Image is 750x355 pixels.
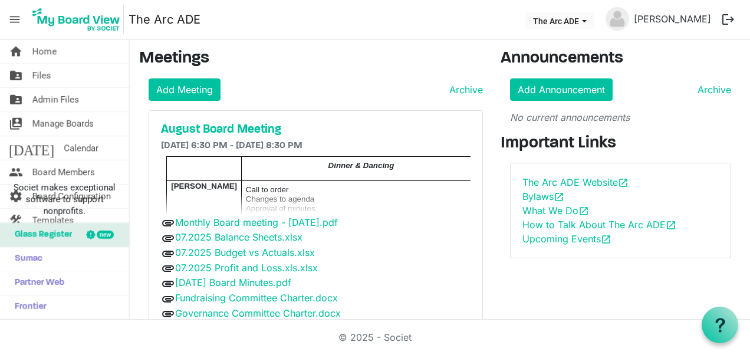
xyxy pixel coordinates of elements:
[171,182,237,190] span: [PERSON_NAME]
[161,231,175,245] span: attachment
[175,262,318,274] a: 07.2025 Profit and Loss.xls.xlsx
[9,223,72,246] span: Glass Register
[161,216,175,230] span: attachment
[161,261,175,275] span: attachment
[129,8,200,31] a: The Arc ADE
[161,307,175,321] span: attachment
[716,7,741,32] button: logout
[522,233,611,245] a: Upcoming Eventsopen_in_new
[510,78,613,101] a: Add Announcement
[4,8,26,31] span: menu
[161,277,175,291] span: attachment
[522,176,629,188] a: The Arc ADE Websiteopen_in_new
[175,246,315,258] a: 07.2025 Budget vs Actuals.xlsx
[175,307,341,319] a: Governance Committee Charter.docx
[666,220,676,231] span: open_in_new
[522,205,589,216] a: What We Doopen_in_new
[149,78,221,101] a: Add Meeting
[175,231,302,243] a: 07.2025 Balance Sheets.xlsx
[97,231,114,239] div: new
[554,192,564,202] span: open_in_new
[629,7,716,31] a: [PERSON_NAME]
[246,195,314,203] span: Changes to agenda
[32,88,79,111] span: Admin Files
[32,64,51,87] span: Files
[525,12,594,29] button: The Arc ADE dropdownbutton
[175,277,291,288] a: [DATE] Board Minutes.pdf
[522,190,564,202] a: Bylawsopen_in_new
[501,134,741,154] h3: Important Links
[9,40,23,63] span: home
[246,185,289,194] span: Call to order
[9,295,47,319] span: Frontier
[9,64,23,87] span: folder_shared
[175,216,338,228] a: Monthly Board meeting - [DATE].pdf
[606,7,629,31] img: no-profile-picture.svg
[510,110,732,124] p: No current announcements
[9,247,42,271] span: Sumac
[9,271,64,295] span: Partner Web
[161,123,471,137] a: August Board Meeting
[161,292,175,306] span: attachment
[29,5,124,34] img: My Board View Logo
[32,40,57,63] span: Home
[578,206,589,216] span: open_in_new
[139,49,483,69] h3: Meetings
[175,292,338,304] a: Fundraising Committee Charter.docx
[9,136,54,160] span: [DATE]
[161,246,175,261] span: attachment
[9,88,23,111] span: folder_shared
[32,160,95,184] span: Board Members
[5,182,124,217] span: Societ makes exceptional software to support nonprofits.
[161,140,471,152] h6: [DATE] 6:30 PM - [DATE] 8:30 PM
[29,5,129,34] a: My Board View Logo
[618,177,629,188] span: open_in_new
[693,83,731,97] a: Archive
[9,112,23,136] span: switch_account
[246,204,315,213] span: Approval of minutes
[64,136,98,160] span: Calendar
[445,83,483,97] a: Archive
[601,234,611,245] span: open_in_new
[501,49,741,69] h3: Announcements
[522,219,676,231] a: How to Talk About The Arc ADEopen_in_new
[328,161,394,170] span: Dinner & Dancing
[32,112,94,136] span: Manage Boards
[9,160,23,184] span: people
[338,331,412,343] a: © 2025 - Societ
